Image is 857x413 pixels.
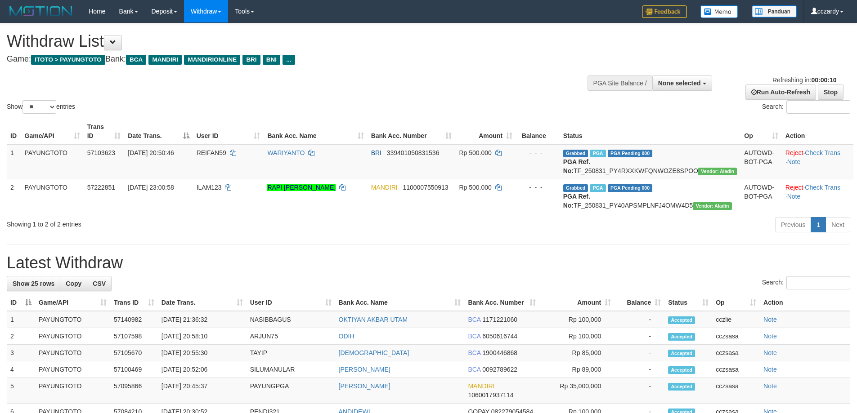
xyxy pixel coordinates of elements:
span: Copy 339401050831536 to clipboard [387,149,440,156]
span: BCA [468,316,480,323]
a: Stop [818,84,844,100]
span: Marked by cczlie [590,184,606,192]
td: Rp 35,000,000 [539,378,615,404]
td: PAYUNGTOTO [35,311,110,328]
a: Note [763,333,777,340]
a: Reject [785,184,803,191]
span: Refreshing in: [772,76,836,84]
span: Copy 1060017937114 to clipboard [468,391,513,399]
td: [DATE] 20:58:10 [158,328,247,345]
span: [DATE] 23:00:58 [128,184,174,191]
a: [PERSON_NAME] [339,366,390,373]
td: 57107598 [110,328,158,345]
a: 1 [811,217,826,232]
td: TF_250831_PY4RXXKWFQNWOZE8SPOO [560,144,741,179]
label: Search: [762,276,850,289]
img: panduan.png [752,5,797,18]
td: 57140982 [110,311,158,328]
td: TAYIP [247,345,335,361]
th: Trans ID: activate to sort column ascending [110,294,158,311]
span: Rp 500.000 [459,149,491,156]
img: Feedback.jpg [642,5,687,18]
div: PGA Site Balance / [588,75,652,91]
span: Marked by cczsasa [590,150,606,157]
span: PGA Pending [608,184,653,192]
td: [DATE] 20:45:37 [158,378,247,404]
button: None selected [652,75,712,91]
a: CSV [87,276,112,291]
select: Showentries [22,100,56,114]
span: Copy 6050616744 to clipboard [482,333,517,340]
span: Grabbed [563,184,588,192]
a: Note [787,193,801,200]
th: User ID: activate to sort column ascending [193,119,264,144]
td: [DATE] 20:55:30 [158,345,247,361]
td: 5 [7,378,35,404]
a: [PERSON_NAME] [339,382,390,390]
td: cczlie [712,311,760,328]
th: Trans ID: activate to sort column ascending [84,119,125,144]
span: None selected [658,80,701,87]
span: Copy [66,280,81,287]
a: Note [787,158,801,165]
td: AUTOWD-BOT-PGA [740,179,781,213]
span: Vendor URL: https://payment4.1velocity.biz [698,168,737,175]
th: Amount: activate to sort column ascending [539,294,615,311]
td: cczsasa [712,328,760,345]
span: CSV [93,280,106,287]
td: PAYUNGTOTO [21,144,84,179]
a: Note [763,366,777,373]
td: PAYUNGTOTO [35,328,110,345]
a: WARIYANTO [267,149,305,156]
span: [DATE] 20:50:46 [128,149,174,156]
td: 4 [7,361,35,378]
input: Search: [786,276,850,289]
td: 57105670 [110,345,158,361]
td: [DATE] 21:36:32 [158,311,247,328]
td: PAYUNGPGA [247,378,335,404]
span: ILAM123 [197,184,222,191]
th: Bank Acc. Number: activate to sort column ascending [368,119,456,144]
td: cczsasa [712,345,760,361]
span: Copy 1900446868 to clipboard [482,349,517,356]
span: Copy 1100007550913 to clipboard [403,184,448,191]
h1: Withdraw List [7,32,562,50]
span: BRI [371,149,381,156]
a: Reject [785,149,803,156]
span: Copy 0092789622 to clipboard [482,366,517,373]
th: Bank Acc. Name: activate to sort column ascending [264,119,367,144]
h4: Game: Bank: [7,55,562,64]
a: Show 25 rows [7,276,60,291]
td: 57095866 [110,378,158,404]
a: Note [763,382,777,390]
span: BRI [242,55,260,65]
span: BNI [263,55,280,65]
span: BCA [126,55,146,65]
span: PGA Pending [608,150,653,157]
span: Accepted [668,350,695,357]
td: TF_250831_PY40APSMPLNFJ4OMW4D5 [560,179,741,213]
span: REIFAN59 [197,149,226,156]
th: Amount: activate to sort column ascending [455,119,516,144]
a: Check Trans [805,184,840,191]
div: - - - [520,183,556,192]
div: - - - [520,148,556,157]
td: 3 [7,345,35,361]
label: Show entries [7,100,75,114]
td: PAYUNGTOTO [35,378,110,404]
td: - [615,311,664,328]
td: ARJUN75 [247,328,335,345]
span: BCA [468,333,480,340]
th: Action [760,294,850,311]
a: Next [826,217,850,232]
a: Note [763,316,777,323]
div: Showing 1 to 2 of 2 entries [7,216,350,229]
strong: 00:00:10 [811,76,836,84]
th: Op: activate to sort column ascending [712,294,760,311]
span: MANDIRIONLINE [184,55,240,65]
th: User ID: activate to sort column ascending [247,294,335,311]
span: Vendor URL: https://payment4.1velocity.biz [693,202,731,210]
span: MANDIRI [148,55,182,65]
th: ID: activate to sort column descending [7,294,35,311]
td: 1 [7,311,35,328]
